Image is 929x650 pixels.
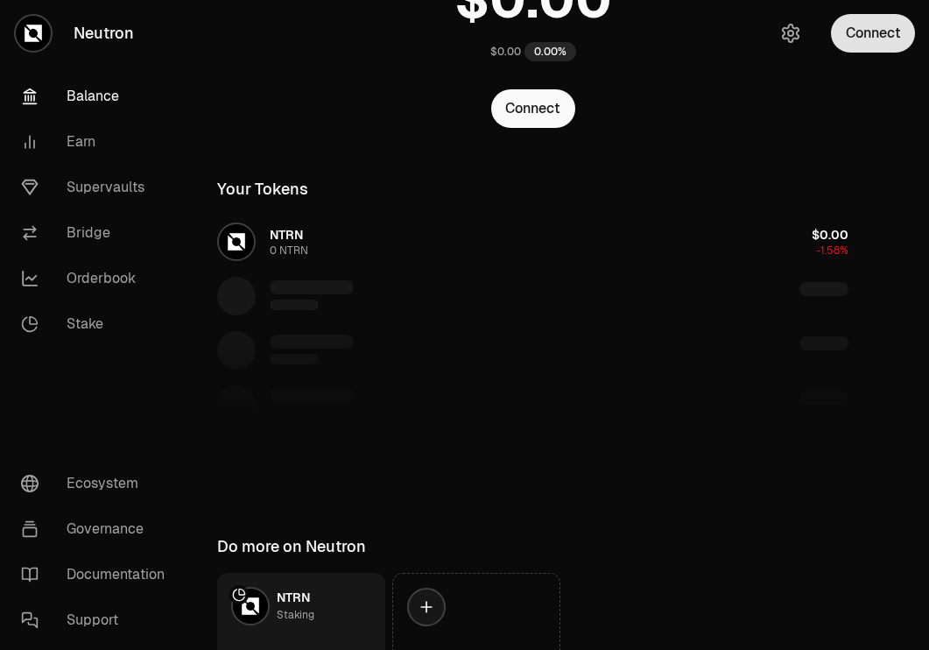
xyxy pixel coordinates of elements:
[217,177,308,201] div: Your Tokens
[7,74,189,119] a: Balance
[7,461,189,506] a: Ecosystem
[7,165,189,210] a: Supervaults
[7,301,189,347] a: Stake
[831,14,915,53] button: Connect
[490,45,521,59] div: $0.00
[524,42,576,61] div: 0.00%
[7,597,189,643] a: Support
[7,119,189,165] a: Earn
[233,589,268,624] img: NTRN Logo
[7,552,189,597] a: Documentation
[7,506,189,552] a: Governance
[7,256,189,301] a: Orderbook
[277,590,310,605] span: NTRN
[7,210,189,256] a: Bridge
[217,534,366,559] div: Do more on Neutron
[491,89,575,128] button: Connect
[277,606,314,624] div: Staking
